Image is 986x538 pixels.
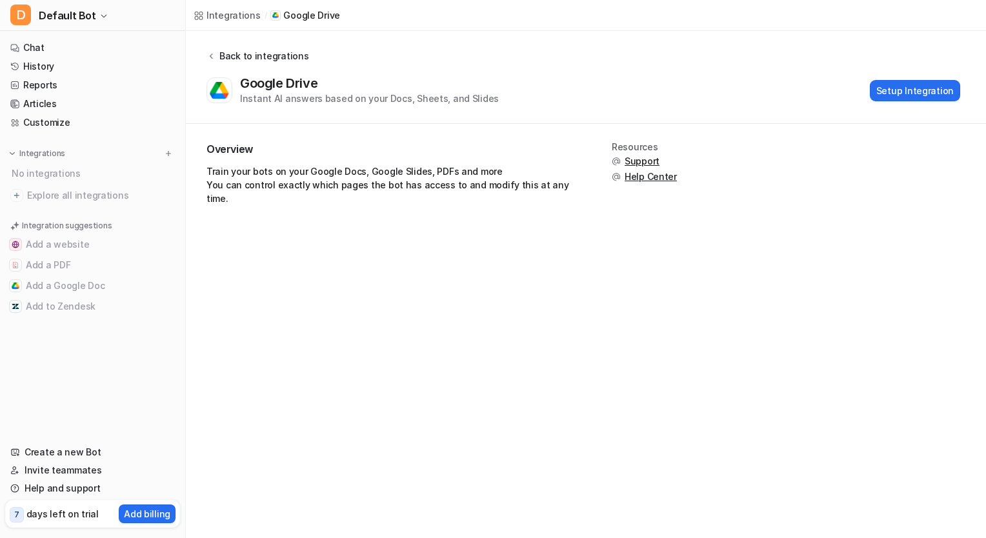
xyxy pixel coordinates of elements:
[10,189,23,202] img: explore all integrations
[5,76,180,94] a: Reports
[612,157,621,166] img: support.svg
[39,6,96,25] span: Default Bot
[8,149,17,158] img: expand menu
[5,234,180,255] button: Add a websiteAdd a website
[8,163,180,184] div: No integrations
[612,155,677,168] button: Support
[272,12,279,18] img: Google Drive icon
[210,81,229,99] img: Google Drive logo
[12,303,19,310] img: Add to Zendesk
[27,185,175,206] span: Explore all integrations
[194,8,261,22] a: Integrations
[870,80,960,101] button: Setup Integration
[10,5,31,25] span: D
[5,114,180,132] a: Customize
[5,479,180,497] a: Help and support
[612,170,677,183] button: Help Center
[612,142,677,152] div: Resources
[26,507,99,521] p: days left on trial
[5,443,180,461] a: Create a new Bot
[206,8,261,22] div: Integrations
[5,95,180,113] a: Articles
[270,9,340,22] a: Google Drive iconGoogle Drive
[5,57,180,75] a: History
[5,296,180,317] button: Add to ZendeskAdd to Zendesk
[22,220,112,232] p: Integration suggestions
[206,142,581,157] h2: Overview
[12,241,19,248] img: Add a website
[19,148,65,159] p: Integrations
[240,92,499,105] div: Instant AI answers based on your Docs, Sheets, and Slides
[164,149,173,158] img: menu_add.svg
[14,509,19,521] p: 7
[206,164,581,205] p: Train your bots on your Google Docs, Google Slides, PDFs and more You can control exactly which p...
[283,9,340,22] p: Google Drive
[12,261,19,269] img: Add a PDF
[5,255,180,275] button: Add a PDFAdd a PDF
[206,49,308,75] button: Back to integrations
[5,275,180,296] button: Add a Google DocAdd a Google Doc
[5,461,180,479] a: Invite teammates
[612,172,621,181] img: support.svg
[119,504,176,523] button: Add billing
[12,282,19,290] img: Add a Google Doc
[5,39,180,57] a: Chat
[625,155,659,168] span: Support
[124,507,170,521] p: Add billing
[265,10,267,21] span: /
[5,186,180,204] a: Explore all integrations
[240,75,323,91] div: Google Drive
[625,170,677,183] span: Help Center
[216,49,308,63] div: Back to integrations
[5,147,69,160] button: Integrations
